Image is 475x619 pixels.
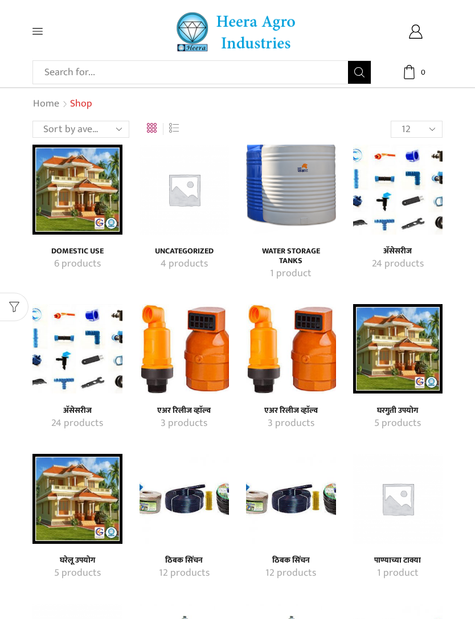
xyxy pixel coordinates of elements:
[417,67,428,78] span: 0
[268,416,314,431] mark: 3 products
[140,304,230,394] img: एअर रिलीज व्हाॅल्व
[353,454,443,544] img: पाण्याच्या टाक्या
[152,406,217,416] a: Visit product category एअर रिलीज व्हाॅल्व
[32,454,122,544] img: घरेलू उपयोग
[353,304,443,394] img: घरगुती उपयोग
[152,247,217,256] h4: Uncategorized
[152,556,217,565] a: Visit product category ठिबक सिंचन
[366,566,431,581] a: Visit product category पाण्याच्या टाक्या
[32,121,129,138] select: Shop order
[366,247,431,256] h4: अ‍ॅसेसरीज
[366,416,431,431] a: Visit product category घरगुती उपयोग
[159,566,210,581] mark: 12 products
[152,416,217,431] a: Visit product category एअर रिलीज व्हाॅल्व
[45,556,110,565] h4: घरेलू उपयोग
[270,267,312,281] mark: 1 product
[32,304,122,394] a: Visit product category अ‍ॅसेसरीज
[366,406,431,416] a: Visit product category घरगुती उपयोग
[152,406,217,416] h4: एअर रिलीज व्हाॅल्व
[32,145,122,235] img: Domestic Use
[45,247,110,256] a: Visit product category Domestic Use
[259,406,324,416] a: Visit product category एअर रिलीज व्हाॅल्व
[140,454,230,544] a: Visit product category ठिबक सिंचन
[366,556,431,565] h4: पाण्याच्या टाक्या
[366,247,431,256] a: Visit product category अ‍ॅसेसरीज
[70,98,92,110] h1: Shop
[353,454,443,544] a: Visit product category पाण्याच्या टाक्या
[366,257,431,272] a: Visit product category अ‍ॅसेसरीज
[32,97,60,112] a: Home
[259,267,324,281] a: Visit product category Water Storage Tanks
[161,257,208,272] mark: 4 products
[32,97,92,112] nav: Breadcrumb
[259,556,324,565] h4: ठिबक सिंचन
[54,566,101,581] mark: 5 products
[45,566,110,581] a: Visit product category घरेलू उपयोग
[246,304,336,394] a: Visit product category एअर रिलीज व्हाॅल्व
[246,454,336,544] a: Visit product category ठिबक सिंचन
[353,304,443,394] a: Visit product category घरगुती उपयोग
[39,61,348,84] input: Search for...
[265,566,316,581] mark: 12 products
[366,556,431,565] a: Visit product category पाण्याच्या टाक्या
[161,416,207,431] mark: 3 products
[32,454,122,544] a: Visit product category घरेलू उपयोग
[353,145,443,235] img: अ‍ॅसेसरीज
[377,566,419,581] mark: 1 product
[45,406,110,416] a: Visit product category अ‍ॅसेसरीज
[140,145,230,235] a: Visit product category Uncategorized
[374,416,421,431] mark: 5 products
[140,454,230,544] img: ठिबक सिंचन
[152,566,217,581] a: Visit product category ठिबक सिंचन
[51,416,103,431] mark: 24 products
[45,406,110,416] h4: अ‍ॅसेसरीज
[259,406,324,416] h4: एअर रिलीज व्हाॅल्व
[32,145,122,235] a: Visit product category Domestic Use
[54,257,101,272] mark: 6 products
[388,65,443,79] a: 0
[140,145,230,235] img: Uncategorized
[140,304,230,394] a: Visit product category एअर रिलीज व्हाॅल्व
[45,556,110,565] a: Visit product category घरेलू उपयोग
[259,416,324,431] a: Visit product category एअर रिलीज व्हाॅल्व
[45,247,110,256] h4: Domestic Use
[246,145,336,235] img: Water Storage Tanks
[45,257,110,272] a: Visit product category Domestic Use
[246,454,336,544] img: ठिबक सिंचन
[246,304,336,394] img: एअर रिलीज व्हाॅल्व
[152,257,217,272] a: Visit product category Uncategorized
[259,247,324,266] a: Visit product category Water Storage Tanks
[259,556,324,565] a: Visit product category ठिबक सिंचन
[353,145,443,235] a: Visit product category अ‍ॅसेसरीज
[152,247,217,256] a: Visit product category Uncategorized
[45,416,110,431] a: Visit product category अ‍ॅसेसरीज
[152,556,217,565] h4: ठिबक सिंचन
[348,61,371,84] button: Search button
[372,257,424,272] mark: 24 products
[366,406,431,416] h4: घरगुती उपयोग
[259,247,324,266] h4: Water Storage Tanks
[259,566,324,581] a: Visit product category ठिबक सिंचन
[32,304,122,394] img: अ‍ॅसेसरीज
[246,145,336,235] a: Visit product category Water Storage Tanks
